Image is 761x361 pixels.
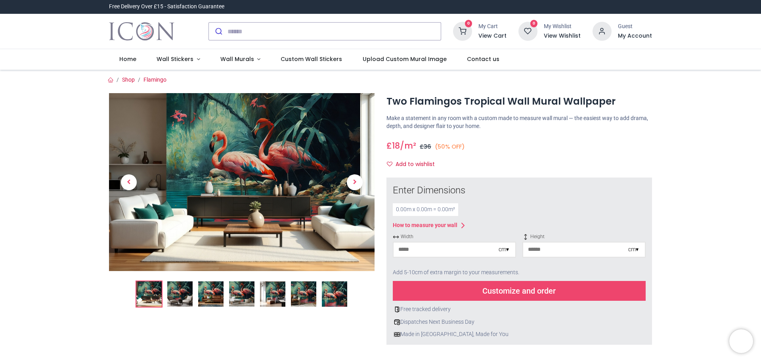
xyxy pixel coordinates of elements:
[322,281,347,307] img: WS-74115-07
[618,32,652,40] a: My Account
[386,140,400,151] span: £
[393,264,646,281] div: Add 5-10cm of extra margin to your measurements.
[393,222,457,229] div: How to measure your wall
[729,329,753,353] iframe: Brevo live chat
[136,281,162,307] img: Two Flamingos Tropical Wall Mural Wallpaper
[209,23,228,40] button: Submit
[109,20,174,42] img: Icon Wall Stickers
[393,330,646,338] div: Made in [GEOGRAPHIC_DATA], Made for You
[393,318,646,326] div: Dispatches Next Business Day
[522,233,646,240] span: Height
[386,95,652,108] h1: Two Flamingos Tropical Wall Mural Wallpaper
[146,49,210,70] a: Wall Stickers
[486,3,652,11] iframe: Customer reviews powered by Trustpilot
[420,143,431,151] span: £
[335,120,375,244] a: Next
[157,55,193,63] span: Wall Stickers
[544,23,581,31] div: My Wishlist
[424,143,431,151] span: 36
[393,281,646,301] div: Customize and order
[394,331,400,338] img: uk
[393,184,646,197] div: Enter Dimensions
[393,233,516,240] span: Width
[392,140,400,151] span: 18
[453,28,472,34] a: 0
[121,174,137,190] span: Previous
[167,281,193,307] img: WS-74115-02
[220,55,254,63] span: Wall Murals
[435,143,465,151] small: (50% OFF)
[109,20,174,42] a: Logo of Icon Wall Stickers
[347,174,363,190] span: Next
[400,140,416,151] span: /m²
[198,281,224,307] img: WS-74115-03
[499,246,509,254] div: cm ▾
[530,20,538,27] sup: 0
[386,115,652,130] p: Make a statement in any room with a custom made to measure wall mural — the easiest way to add dr...
[109,3,224,11] div: Free Delivery Over £15 - Satisfaction Guarantee
[210,49,271,70] a: Wall Murals
[478,23,507,31] div: My Cart
[122,76,135,83] a: Shop
[229,281,254,307] img: WS-74115-04
[544,32,581,40] a: View Wishlist
[478,32,507,40] a: View Cart
[119,55,136,63] span: Home
[386,158,442,171] button: Add to wishlistAdd to wishlist
[387,161,392,167] i: Add to wishlist
[281,55,342,63] span: Custom Wall Stickers
[628,246,639,254] div: cm ▾
[143,76,166,83] a: Flamingo
[291,281,316,307] img: WS-74115-06
[393,306,646,313] div: Free tracked delivery
[109,120,149,244] a: Previous
[260,281,285,307] img: WS-74115-05
[393,203,458,216] div: 0.00 m x 0.00 m = 0.00 m²
[363,55,447,63] span: Upload Custom Mural Image
[518,28,537,34] a: 0
[467,55,499,63] span: Contact us
[618,23,652,31] div: Guest
[465,20,472,27] sup: 0
[109,93,375,271] img: Two Flamingos Tropical Wall Mural Wallpaper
